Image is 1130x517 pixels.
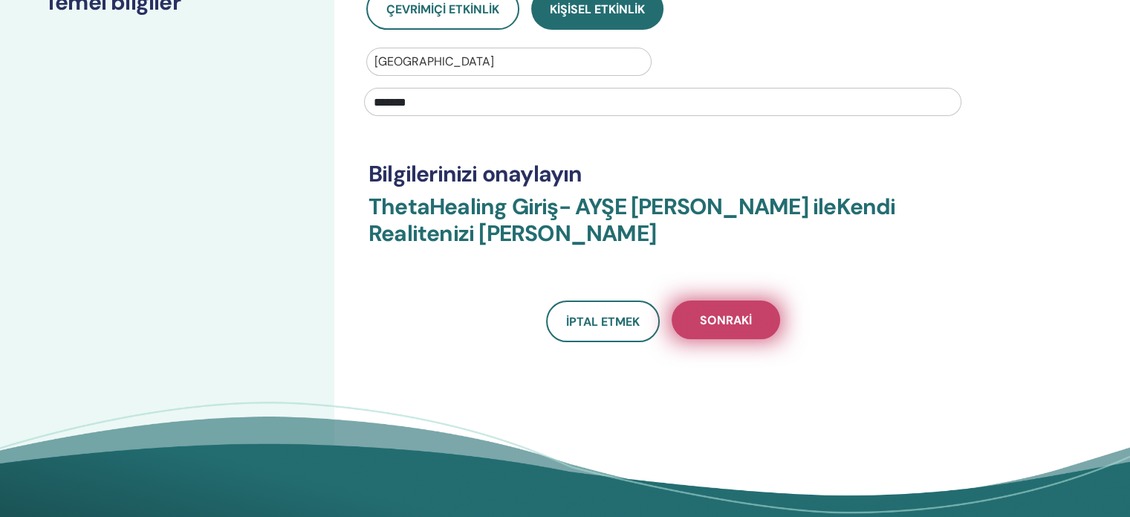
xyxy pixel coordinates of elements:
font: ThetaHealing Giriş- AYŞE [PERSON_NAME] [368,192,808,221]
font: Sonraki [700,312,752,328]
font: Bilgilerinizi onaylayın [368,159,582,188]
font: ile [813,192,837,221]
font: İptal etmek [566,314,640,330]
font: Çevrimiçi Etkinlik [386,1,499,17]
button: Sonraki [672,301,780,339]
font: Kendi Realitenizi [PERSON_NAME] [368,192,895,248]
font: Kişisel Etkinlik [550,1,645,17]
a: İptal etmek [546,301,660,342]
